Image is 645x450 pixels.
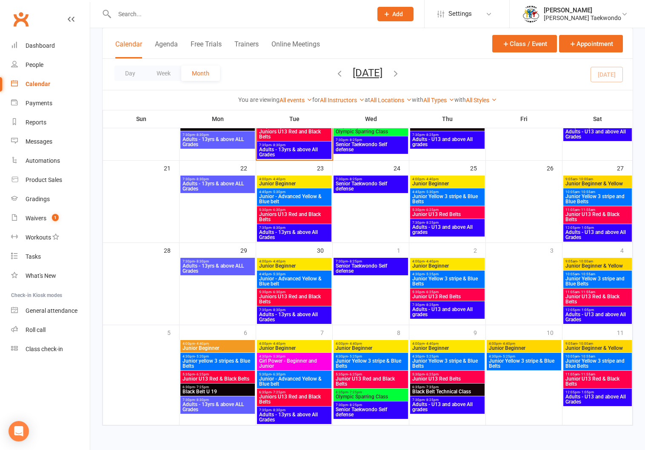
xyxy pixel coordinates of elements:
[182,358,253,369] span: Junior yellow 3 stripes & Blue Belts
[412,208,483,212] span: 5:30pm
[565,177,630,181] span: 9:05am
[488,346,559,351] span: Junior Beginner
[412,276,483,286] span: Junior Yellow 3 stripe & Blue Belts
[579,208,595,212] span: - 11:55am
[167,325,179,339] div: 5
[26,307,77,314] div: General attendance
[565,263,630,268] span: Junior Beginner & Yellow
[11,113,90,132] a: Reports
[26,326,46,333] div: Roll call
[52,214,59,221] span: 1
[565,290,630,294] span: 11:05am
[335,177,406,181] span: 7:30pm
[195,260,209,263] span: - 8:30pm
[259,230,330,240] span: Adults - 13yrs & above All Grades
[259,346,330,351] span: Junior Beginner
[448,4,472,23] span: Settings
[425,221,439,225] span: - 8:25pm
[103,110,180,128] th: Sun
[577,260,593,263] span: - 10:00am
[182,342,253,346] span: 4:00pm
[271,355,285,358] span: - 5:30pm
[9,421,29,441] div: Open Intercom Messenger
[259,190,330,194] span: 4:45pm
[412,355,483,358] span: 4:30pm
[26,138,52,145] div: Messages
[26,119,46,126] div: Reports
[565,190,630,194] span: 10:05am
[259,412,330,422] span: Adults - 13yrs & above All Grades
[617,161,632,175] div: 27
[256,110,333,128] th: Tue
[155,40,178,58] button: Agenda
[565,372,630,376] span: 11:05am
[544,14,621,22] div: [PERSON_NAME] Taekwondo
[550,243,562,257] div: 3
[577,342,593,346] span: - 10:00am
[182,260,253,263] span: 7:30pm
[412,181,483,186] span: Junior Beginner
[423,97,454,104] a: All Types
[579,355,595,358] span: - 10:55am
[470,161,485,175] div: 25
[182,372,253,376] span: 5:35pm
[271,190,285,194] span: - 5:30pm
[195,342,209,346] span: - 4:40pm
[580,226,594,230] span: - 1:05pm
[425,272,439,276] span: - 5:25pm
[335,376,406,387] span: Junior U13 Red and Black Belts
[565,390,630,394] span: 12:05pm
[565,355,630,358] span: 10:05am
[412,221,483,225] span: 7:30pm
[271,260,285,263] span: - 4:40pm
[565,394,630,404] span: Adults - U13 and above All Grades
[182,398,253,402] span: 7:30pm
[348,403,362,407] span: - 8:25pm
[115,40,142,58] button: Calendar
[425,290,439,294] span: - 6:25pm
[271,308,285,312] span: - 8:30pm
[259,260,330,263] span: 4:00pm
[412,376,483,381] span: Junior U13 Red Belts
[26,272,56,279] div: What's New
[280,97,312,104] a: All events
[259,372,330,376] span: 5:30pm
[348,355,362,358] span: - 5:25pm
[11,132,90,151] a: Messages
[26,42,55,49] div: Dashboard
[335,403,406,407] span: 7:30pm
[522,6,539,23] img: thumb_image1638236014.png
[333,110,409,128] th: Wed
[565,294,630,304] span: Junior U13 Red & Black Belts
[454,96,466,103] strong: with
[348,390,362,394] span: - 7:25pm
[26,215,46,222] div: Waivers
[271,177,285,181] span: - 4:40pm
[488,342,559,346] span: 4:00pm
[182,389,253,394] span: Black Belt U 19
[348,260,362,263] span: - 8:25pm
[271,40,320,58] button: Online Meetings
[348,138,362,142] span: - 8:25pm
[195,372,209,376] span: - 6:25pm
[335,342,406,346] span: 4:00pm
[271,408,285,412] span: - 8:30pm
[11,75,90,94] a: Calendar
[348,177,362,181] span: - 8:25pm
[317,243,332,257] div: 30
[234,40,259,58] button: Trainers
[412,133,483,137] span: 7:30pm
[397,243,409,257] div: 1
[335,346,406,351] span: Junior Beginner
[335,142,406,152] span: Senior Taekwondo Self defense
[425,355,439,358] span: - 5:25pm
[474,243,485,257] div: 2
[425,342,439,346] span: - 4:40pm
[565,230,630,240] span: Adults - U13 and above All Grades
[412,346,483,351] span: Junior Beginner
[146,66,181,81] button: Week
[348,342,362,346] span: - 4:40pm
[353,67,382,79] button: [DATE]
[579,190,595,194] span: - 10:55am
[412,212,483,217] span: Junior U13 Red Belts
